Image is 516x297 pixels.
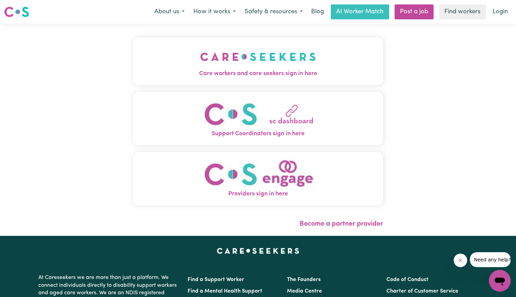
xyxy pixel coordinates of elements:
a: Become a partner provider [300,221,383,227]
a: Careseekers home page [217,248,299,254]
iframe: Close message [454,254,467,267]
span: Providers sign in here [133,190,383,198]
button: Safety & resources [240,5,307,19]
a: Post a job [395,4,434,19]
button: Care workers and care seekers sign in here [133,37,383,85]
a: Find a Support Worker [188,277,244,282]
iframe: Message from company [470,252,511,267]
a: Code of Conduct [386,277,428,282]
a: Charter of Customer Service [386,289,458,294]
img: Careseekers logo [4,6,29,18]
a: The Founders [287,277,321,282]
button: About us [150,5,189,19]
a: Login [489,4,512,19]
a: AI Worker Match [331,4,389,19]
button: Support Coordinators sign in here [133,92,383,145]
iframe: Button to launch messaging window [489,270,511,292]
button: Providers sign in here [133,152,383,205]
span: Support Coordinators sign in here [133,129,383,138]
a: Media Centre [287,289,322,294]
span: Need any help? [4,5,41,10]
a: Find workers [439,4,486,19]
a: Blog [307,4,328,19]
button: How it works [189,5,240,19]
a: Careseekers logo [4,4,29,20]
span: Care workers and care seekers sign in here [133,69,383,78]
